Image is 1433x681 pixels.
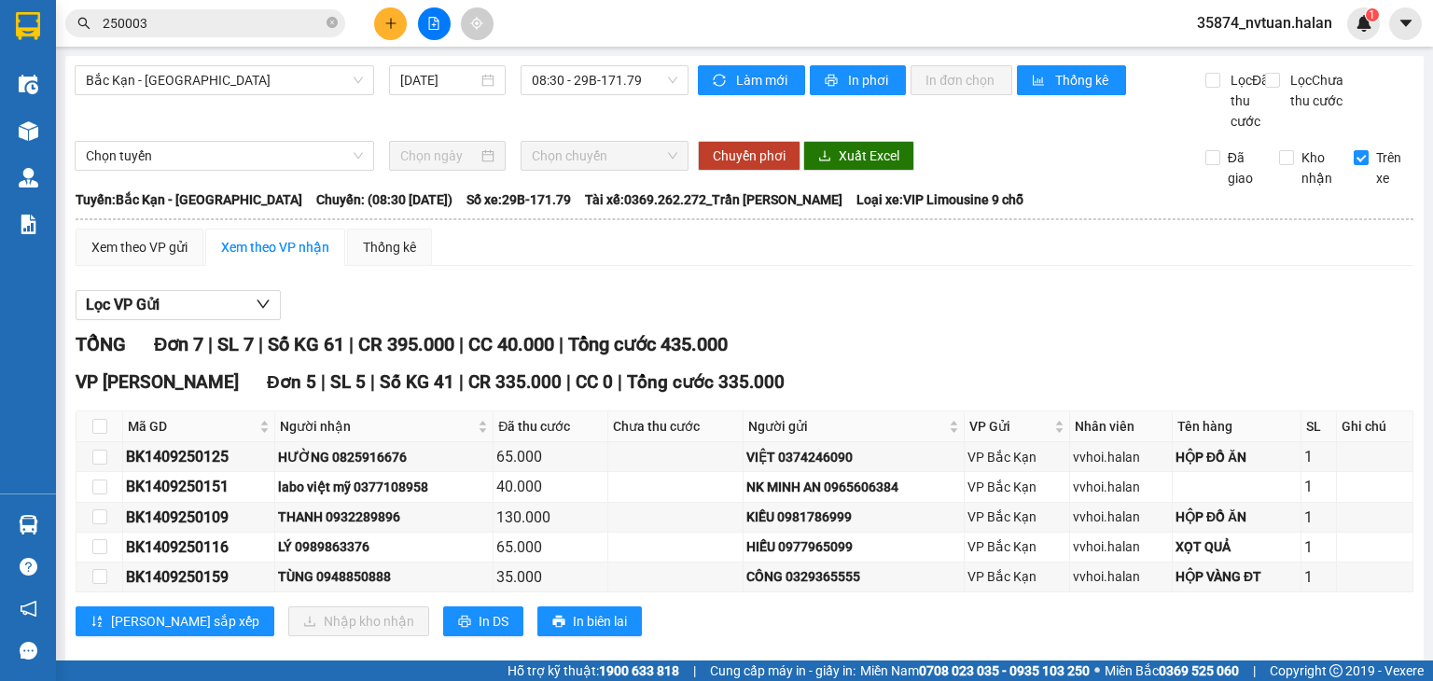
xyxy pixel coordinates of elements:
span: caret-down [1398,15,1414,32]
div: NK MINH AN 0965606384 [746,477,961,497]
span: SL 5 [330,371,366,393]
span: sort-ascending [90,615,104,630]
td: BK1409250109 [123,503,275,533]
div: BK1409250116 [126,535,271,559]
button: Chuyển phơi [698,141,800,171]
th: Đã thu cước [494,411,608,442]
span: TỔNG [76,333,126,355]
span: close-circle [327,15,338,33]
span: | [349,333,354,355]
div: HỘP ĐỒ ĂN [1176,447,1298,467]
span: 1 [1369,8,1375,21]
div: 1 [1304,506,1333,529]
strong: 1900 633 818 [599,663,679,678]
span: CC 40.000 [468,333,554,355]
span: | [459,333,464,355]
span: | [693,660,696,681]
div: vvhoi.halan [1073,536,1169,557]
div: 1 [1304,535,1333,559]
th: Tên hàng [1173,411,1301,442]
span: close-circle [327,17,338,28]
div: VP Bắc Kạn [967,507,1066,527]
span: 08:30 - 29B-171.79 [532,66,678,94]
button: printerIn phơi [810,65,906,95]
td: VP Bắc Kạn [965,442,1070,472]
img: warehouse-icon [19,75,38,94]
div: VIỆT 0374246090 [746,447,961,467]
img: warehouse-icon [19,121,38,141]
span: Miền Bắc [1105,660,1239,681]
th: Nhân viên [1070,411,1173,442]
div: THANH 0932289896 [278,507,490,527]
div: VP Bắc Kạn [967,477,1066,497]
span: printer [458,615,471,630]
div: labo việt mỹ 0377108958 [278,477,490,497]
span: Bắc Kạn - Thái Nguyên [86,66,363,94]
td: BK1409250151 [123,472,275,502]
div: 40.000 [496,475,605,498]
span: printer [825,74,841,89]
img: icon-new-feature [1356,15,1372,32]
span: | [618,371,622,393]
div: 35.000 [496,565,605,589]
button: caret-down [1389,7,1422,40]
span: Đơn 7 [154,333,203,355]
sup: 1 [1366,8,1379,21]
span: plus [384,17,397,30]
button: syncLàm mới [698,65,805,95]
td: VP Bắc Kạn [965,503,1070,533]
span: | [1253,660,1256,681]
input: 14/09/2025 [400,70,477,90]
div: vvhoi.halan [1073,507,1169,527]
th: Ghi chú [1337,411,1413,442]
span: aim [470,17,483,30]
span: VP [PERSON_NAME] [76,371,239,393]
span: | [459,371,464,393]
button: printerIn biên lai [537,606,642,636]
th: Chưa thu cước [608,411,744,442]
button: Lọc VP Gửi [76,290,281,320]
span: Số xe: 29B-171.79 [466,189,571,210]
span: Mã GD [128,416,256,437]
span: Đã giao [1220,147,1266,188]
div: Thống kê [363,237,416,257]
span: Lọc Đã thu cước [1223,70,1272,132]
div: BK1409250125 [126,445,271,468]
div: HƯỜNG 0825916676 [278,447,490,467]
button: bar-chartThống kê [1017,65,1126,95]
span: Số KG 41 [380,371,454,393]
td: BK1409250125 [123,442,275,472]
div: vvhoi.halan [1073,566,1169,587]
span: Số KG 61 [268,333,344,355]
span: copyright [1329,664,1343,677]
div: TÙNG 0948850888 [278,566,490,587]
button: In đơn chọn [911,65,1012,95]
div: 65.000 [496,445,605,468]
div: 1 [1304,445,1333,468]
span: Cung cấp máy in - giấy in: [710,660,856,681]
span: Người nhận [280,416,474,437]
td: VP Bắc Kạn [965,533,1070,563]
button: file-add [418,7,451,40]
span: Chọn tuyến [86,142,363,170]
span: Tổng cước 435.000 [568,333,728,355]
span: VP Gửi [969,416,1050,437]
span: Miền Nam [860,660,1090,681]
span: message [20,642,37,660]
button: aim [461,7,494,40]
span: Loại xe: VIP Limousine 9 chỗ [856,189,1023,210]
span: Lọc Chưa thu cước [1283,70,1355,111]
div: KIỀU 0981786999 [746,507,961,527]
span: question-circle [20,558,37,576]
div: 1 [1304,475,1333,498]
div: LÝ 0989863376 [278,536,490,557]
input: Chọn ngày [400,146,477,166]
div: BK1409250159 [126,565,271,589]
div: 1 [1304,565,1333,589]
span: In DS [479,611,508,632]
img: warehouse-icon [19,515,38,535]
div: BK1409250151 [126,475,271,498]
td: BK1409250159 [123,563,275,592]
span: Làm mới [736,70,790,90]
span: 35874_nvtuan.halan [1182,11,1347,35]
